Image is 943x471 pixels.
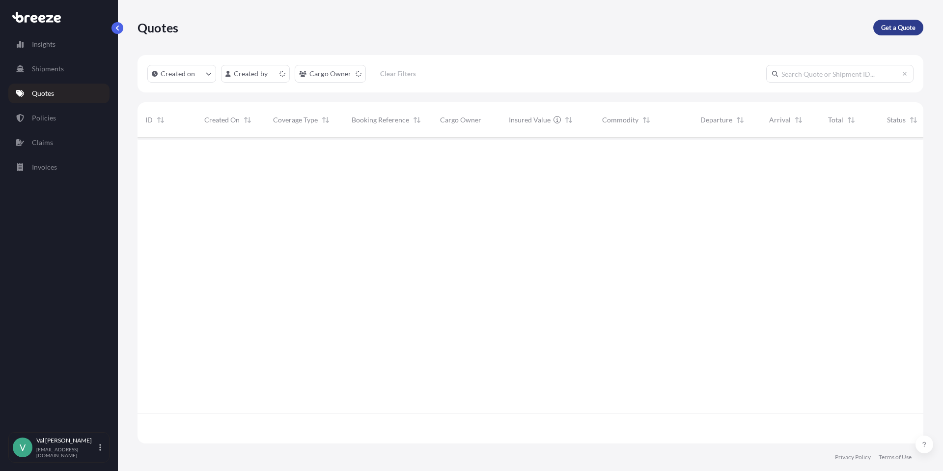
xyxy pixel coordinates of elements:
input: Search Quote or Shipment ID... [766,65,914,83]
span: Cargo Owner [440,115,481,125]
button: Sort [563,114,575,126]
button: createdBy Filter options [221,65,290,83]
p: Cargo Owner [309,69,352,79]
button: Sort [793,114,804,126]
a: Terms of Use [879,453,912,461]
p: Created by [234,69,268,79]
button: Sort [845,114,857,126]
span: Commodity [602,115,638,125]
a: Get a Quote [873,20,923,35]
span: Insured Value [509,115,551,125]
button: Sort [640,114,652,126]
p: [EMAIL_ADDRESS][DOMAIN_NAME] [36,446,97,458]
p: Quotes [138,20,178,35]
span: Coverage Type [273,115,318,125]
a: Quotes [8,84,110,103]
a: Invoices [8,157,110,177]
button: Sort [242,114,253,126]
p: Claims [32,138,53,147]
button: Sort [411,114,423,126]
button: createdOn Filter options [147,65,216,83]
p: Invoices [32,162,57,172]
button: Sort [320,114,332,126]
p: Val [PERSON_NAME] [36,437,97,444]
a: Insights [8,34,110,54]
span: Booking Reference [352,115,409,125]
button: cargoOwner Filter options [295,65,366,83]
p: Created on [161,69,195,79]
span: Status [887,115,906,125]
a: Claims [8,133,110,152]
p: Insights [32,39,55,49]
span: ID [145,115,153,125]
button: Sort [908,114,919,126]
p: Shipments [32,64,64,74]
p: Clear Filters [380,69,416,79]
a: Privacy Policy [835,453,871,461]
button: Sort [734,114,746,126]
span: Created On [204,115,240,125]
span: Total [828,115,843,125]
p: Quotes [32,88,54,98]
span: Arrival [769,115,791,125]
button: Clear Filters [371,66,426,82]
a: Shipments [8,59,110,79]
a: Policies [8,108,110,128]
span: Departure [700,115,732,125]
span: V [20,442,26,452]
button: Sort [155,114,166,126]
p: Get a Quote [881,23,915,32]
p: Policies [32,113,56,123]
